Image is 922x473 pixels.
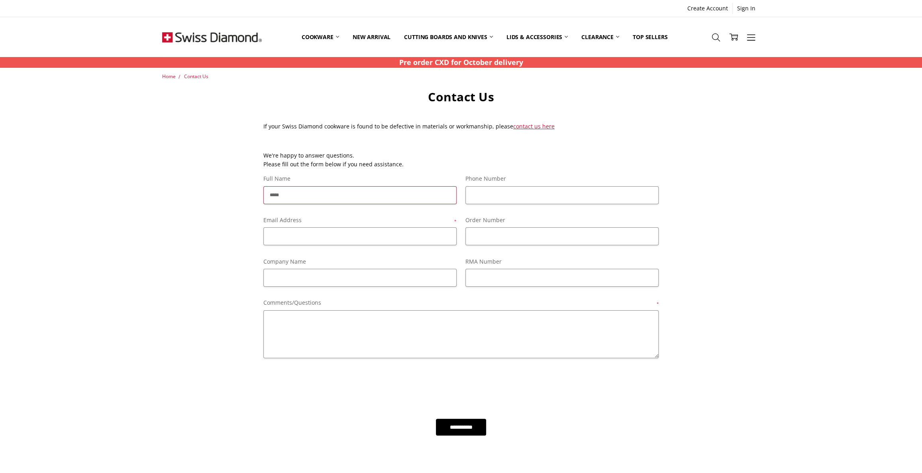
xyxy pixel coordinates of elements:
label: RMA Number [465,257,659,266]
a: Sign In [733,3,760,14]
label: Full Name [263,174,457,183]
h1: Contact Us [263,89,659,104]
p: We're happy to answer questions. Please fill out the form below if you need assistance. [263,151,659,169]
a: Cutting boards and knives [397,19,500,55]
label: Email Address [263,216,457,225]
a: Top Sellers [626,19,674,55]
label: Order Number [465,216,659,225]
a: New arrival [346,19,397,55]
a: Home [162,73,176,80]
p: If your Swiss Diamond cookware is found to be defective in materials or workmanship, please [263,122,659,131]
strong: Pre order CXD for October delivery [399,57,523,67]
iframe: reCAPTCHA [263,370,384,401]
a: Contact Us [184,73,208,80]
a: Create Account [683,3,732,14]
a: Cookware [295,19,346,55]
label: Phone Number [465,174,659,183]
img: Free Shipping On Every Order [162,17,262,57]
a: Clearance [575,19,626,55]
a: Lids & Accessories [500,19,575,55]
label: Company Name [263,257,457,266]
a: contact us here [513,122,555,130]
label: Comments/Questions [263,298,659,307]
